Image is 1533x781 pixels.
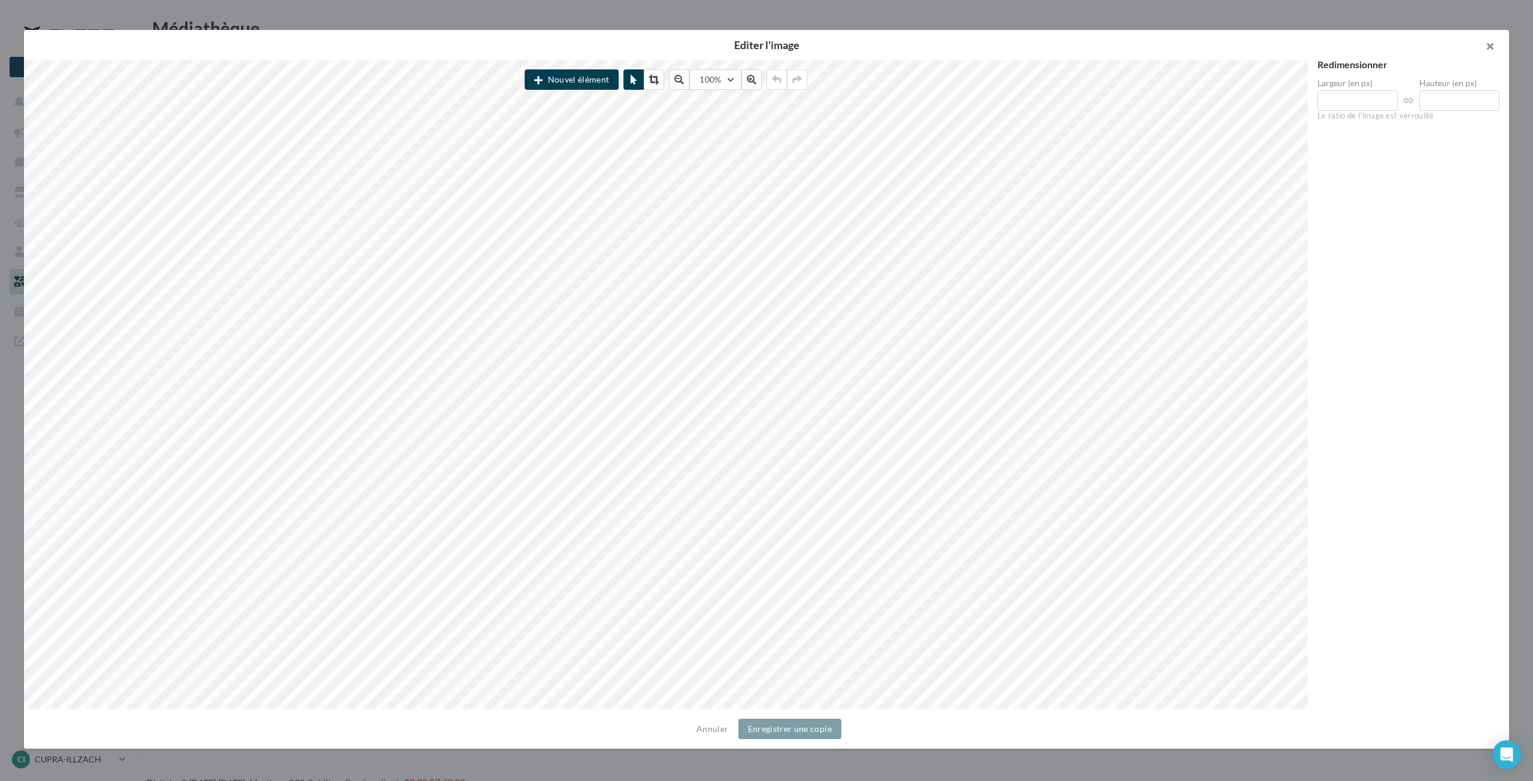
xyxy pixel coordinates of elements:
[738,719,841,739] button: Enregistrer une copie
[1317,79,1398,87] label: Largeur (en px)
[692,722,733,736] button: Annuler
[1317,111,1499,121] div: Le ratio de l'image est verrouillé
[1419,79,1499,87] label: Hauteur (en px)
[1492,740,1521,769] div: Open Intercom Messenger
[1317,60,1499,69] div: Redimensionner
[43,39,1490,50] h2: Editer l'image
[525,69,619,90] button: Nouvel élément
[689,69,741,90] button: 100%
